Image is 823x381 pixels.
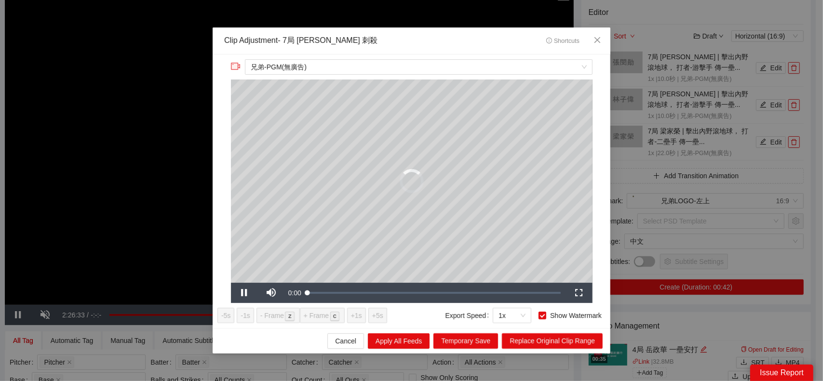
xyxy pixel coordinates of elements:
span: Apply All Feeds [376,336,422,346]
span: 兄弟-PGM(無廣告) [251,60,586,74]
button: Replace Original Clip Range [502,333,603,349]
span: Cancel [335,336,356,346]
button: +5s [368,308,387,323]
button: Cancel [327,333,364,349]
div: Progress Bar [308,292,561,294]
span: Shortcuts [546,38,580,44]
button: + Framec [300,308,345,323]
button: -5s [217,308,234,323]
div: Clip Adjustment - 7局 [PERSON_NAME] 刺殺 [224,35,378,46]
button: Mute [258,283,285,303]
span: 0:00 [288,289,301,297]
span: Show Watermark [546,310,606,321]
button: Close [584,27,610,53]
label: Export Speed [445,308,493,323]
div: Issue Report [750,365,813,381]
button: Pause [231,283,258,303]
button: Temporary Save [433,333,498,349]
span: video-camera [231,62,241,71]
button: +1s [347,308,366,323]
span: Temporary Save [441,336,490,346]
button: Apply All Feeds [368,333,430,349]
span: 1x [499,308,526,323]
span: info-circle [546,38,553,44]
button: Fullscreen [566,283,593,303]
span: Replace Original Clip Range [510,336,595,346]
div: Video Player [231,79,593,283]
button: - Framez [256,308,300,323]
button: -1s [237,308,254,323]
span: close [594,36,601,44]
